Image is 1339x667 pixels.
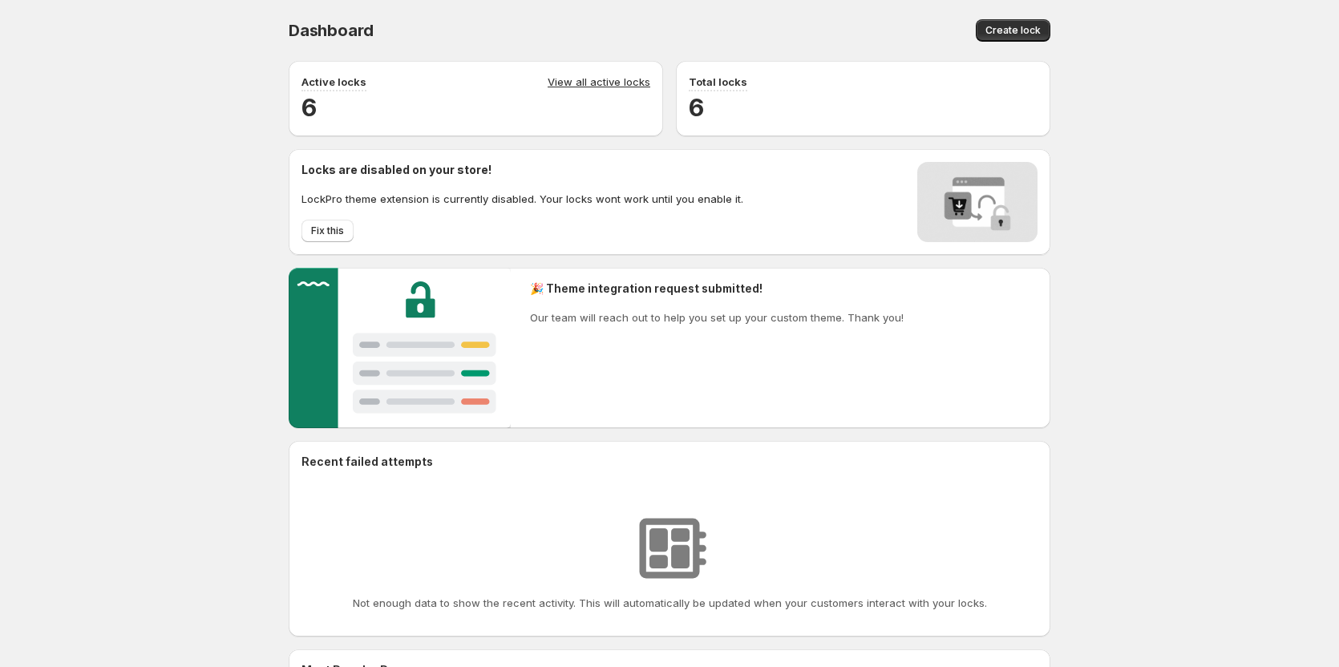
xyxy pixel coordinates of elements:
button: Create lock [976,19,1050,42]
h2: 6 [689,91,1038,123]
img: Locks disabled [917,162,1038,242]
h2: 🎉 Theme integration request submitted! [530,281,904,297]
p: Active locks [301,74,366,90]
h2: 6 [301,91,650,123]
span: Dashboard [289,21,374,40]
p: Not enough data to show the recent activity. This will automatically be updated when your custome... [353,595,987,611]
p: Our team will reach out to help you set up your custom theme. Thank you! [530,309,904,325]
span: Fix this [311,224,344,237]
img: No resources found [629,508,710,588]
h2: Locks are disabled on your store! [301,162,743,178]
a: View all active locks [548,74,650,91]
img: Customer support [289,268,511,428]
p: Total locks [689,74,747,90]
p: LockPro theme extension is currently disabled. Your locks wont work until you enable it. [301,191,743,207]
h2: Recent failed attempts [301,454,433,470]
button: Fix this [301,220,354,242]
span: Create lock [985,24,1041,37]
